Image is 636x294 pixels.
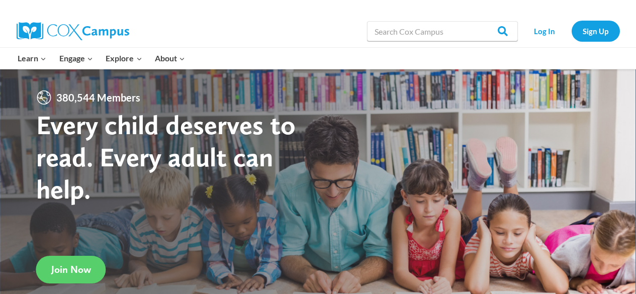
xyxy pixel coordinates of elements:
span: Engage [59,52,93,65]
nav: Primary Navigation [12,48,192,69]
a: Log In [523,21,567,41]
span: 380,544 Members [52,89,144,106]
a: Sign Up [572,21,620,41]
span: About [155,52,185,65]
nav: Secondary Navigation [523,21,620,41]
input: Search Cox Campus [367,21,518,41]
img: Cox Campus [17,22,129,40]
span: Learn [18,52,46,65]
span: Explore [106,52,142,65]
a: Join Now [36,255,106,283]
span: Join Now [51,263,91,275]
strong: Every child deserves to read. Every adult can help. [36,109,296,205]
